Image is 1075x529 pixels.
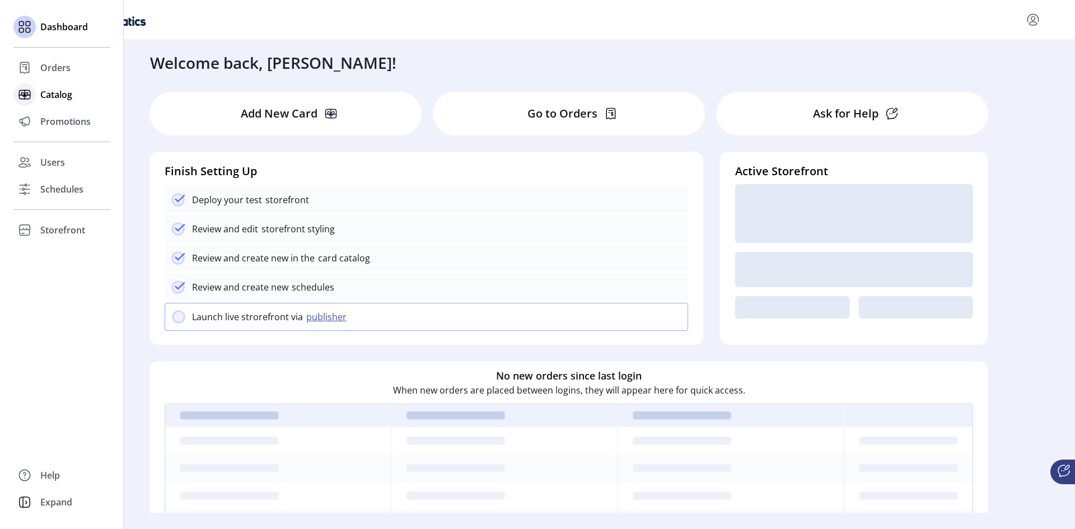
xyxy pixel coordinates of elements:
[40,182,83,196] span: Schedules
[192,193,262,207] p: Deploy your test
[315,251,370,265] p: card catalog
[527,105,597,122] p: Go to Orders
[40,20,88,34] span: Dashboard
[241,105,317,122] p: Add New Card
[288,280,334,294] p: schedules
[735,163,973,180] h4: Active Storefront
[192,280,288,294] p: Review and create new
[40,223,85,237] span: Storefront
[165,163,688,180] h4: Finish Setting Up
[40,156,65,169] span: Users
[258,222,335,236] p: storefront styling
[192,222,258,236] p: Review and edit
[262,193,309,207] p: storefront
[303,310,353,324] button: publisher
[40,115,91,128] span: Promotions
[1024,11,1042,29] button: menu
[192,251,315,265] p: Review and create new in the
[813,105,878,122] p: Ask for Help
[40,88,72,101] span: Catalog
[496,368,642,383] h6: No new orders since last login
[150,51,396,74] h3: Welcome back, [PERSON_NAME]!
[40,61,71,74] span: Orders
[393,383,745,397] p: When new orders are placed between logins, they will appear here for quick access.
[40,495,72,509] span: Expand
[192,310,303,324] p: Launch live strorefront via
[40,469,60,482] span: Help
